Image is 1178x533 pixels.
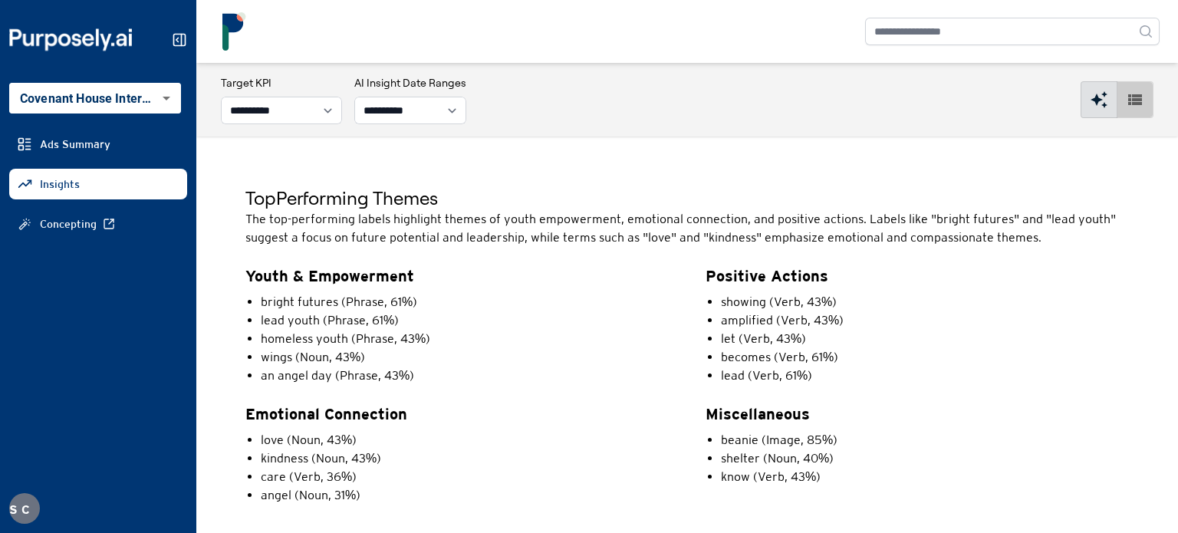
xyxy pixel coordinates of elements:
[721,293,1129,311] li: showing (Verb, 43%)
[706,405,810,423] strong: Miscellaneous
[261,468,669,486] li: care (Verb, 36%)
[245,267,414,285] strong: Youth & Empowerment
[245,210,1129,247] p: The top-performing labels highlight themes of youth empowerment, emotional connection, and positi...
[261,449,669,468] li: kindness (Noun, 43%)
[354,75,466,90] h3: AI Insight Date Ranges
[261,311,669,330] li: lead youth (Phrase, 61%)
[261,367,669,385] li: an angel day (Phrase, 43%)
[40,137,110,152] span: Ads Summary
[721,348,1129,367] li: becomes (Verb, 61%)
[40,176,80,192] span: Insights
[9,83,181,114] div: Covenant House International
[245,186,1129,210] h5: Top Performing Themes
[9,493,40,524] button: SC
[261,330,669,348] li: homeless youth (Phrase, 43%)
[40,216,97,232] span: Concepting
[721,367,1129,385] li: lead (Verb, 61%)
[9,169,187,199] a: Insights
[706,267,828,285] strong: Positive Actions
[9,209,187,239] a: Concepting
[261,486,669,505] li: angel (Noun, 31%)
[9,493,40,524] div: S C
[721,468,1129,486] li: know (Verb, 43%)
[261,431,669,449] li: love (Noun, 43%)
[721,431,1129,449] li: beanie (Image, 85%)
[261,293,669,311] li: bright futures (Phrase, 61%)
[261,348,669,367] li: wings (Noun, 43%)
[215,12,253,51] img: logo
[9,129,187,160] a: Ads Summary
[721,330,1129,348] li: let (Verb, 43%)
[721,311,1129,330] li: amplified (Verb, 43%)
[221,75,342,90] h3: Target KPI
[721,449,1129,468] li: shelter (Noun, 40%)
[245,405,407,423] strong: Emotional Connection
